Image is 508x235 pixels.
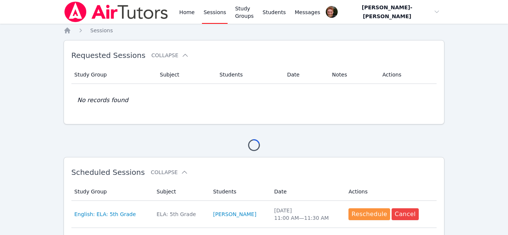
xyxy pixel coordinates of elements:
th: Subject [152,183,209,201]
span: Scheduled Sessions [71,168,145,177]
img: Air Tutors [64,1,169,22]
td: No records found [71,84,437,117]
div: ELA: 5th Grade [157,210,204,218]
button: Collapse [151,169,188,176]
th: Date [270,183,344,201]
div: [DATE] 11:00 AM — 11:30 AM [274,207,340,222]
th: Study Group [71,183,152,201]
span: Requested Sessions [71,51,145,60]
th: Subject [155,66,215,84]
th: Notes [328,66,378,84]
span: Messages [295,9,321,16]
span: Sessions [90,27,113,33]
th: Actions [378,66,437,84]
th: Students [215,66,283,84]
a: [PERSON_NAME] [213,210,256,218]
a: Sessions [90,27,113,34]
tr: English: ELA: 5th GradeELA: 5th Grade[PERSON_NAME][DATE]11:00 AM—11:30 AMRescheduleCancel [71,201,437,228]
button: Collapse [151,52,189,59]
th: Date [283,66,328,84]
th: Actions [344,183,437,201]
a: English: ELA: 5th Grade [74,210,136,218]
button: Cancel [392,208,419,220]
th: Students [209,183,270,201]
button: Reschedule [348,208,390,220]
th: Study Group [71,66,155,84]
nav: Breadcrumb [64,27,445,34]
